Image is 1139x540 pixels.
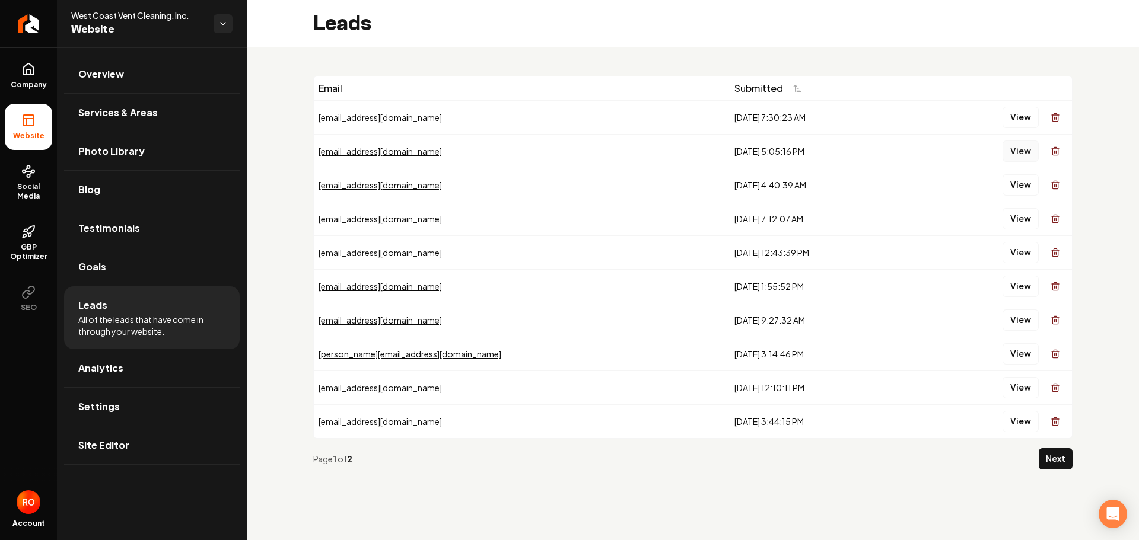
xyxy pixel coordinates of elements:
span: GBP Optimizer [5,242,52,261]
a: Company [5,53,52,99]
a: Site Editor [64,426,240,464]
div: [DATE] 3:44:15 PM [734,416,907,427]
span: Testimonials [78,221,140,235]
a: Services & Areas [64,94,240,132]
div: [EMAIL_ADDRESS][DOMAIN_NAME] [319,382,725,394]
span: Analytics [78,361,123,375]
img: Rebolt Logo [18,14,40,33]
div: [PERSON_NAME][EMAIL_ADDRESS][DOMAIN_NAME] [319,348,725,360]
span: Leads [78,298,107,312]
span: Page [313,453,333,464]
div: Open Intercom Messenger [1099,500,1127,528]
span: All of the leads that have come in through your website. [78,314,225,337]
img: Roberto Osorio [17,490,40,514]
a: Settings [64,388,240,426]
a: Testimonials [64,209,240,247]
a: Blog [64,171,240,209]
div: [DATE] 7:30:23 AM [734,111,907,123]
button: Submitted [734,78,809,99]
span: Settings [78,400,120,414]
span: Blog [78,183,100,197]
button: View [1003,276,1039,297]
span: Photo Library [78,144,145,158]
a: Goals [64,248,240,286]
span: Overview [78,67,124,81]
div: [DATE] 5:05:16 PM [734,145,907,157]
div: [DATE] 12:43:39 PM [734,247,907,258]
div: [DATE] 3:14:46 PM [734,348,907,360]
div: [EMAIL_ADDRESS][DOMAIN_NAME] [319,111,725,123]
button: Open user button [17,490,40,514]
button: View [1003,343,1039,365]
span: Services & Areas [78,106,158,120]
div: [EMAIL_ADDRESS][DOMAIN_NAME] [319,179,725,191]
strong: 1 [333,453,338,464]
div: [DATE] 9:27:32 AM [734,314,907,326]
div: [DATE] 4:40:39 AM [734,179,907,191]
a: Photo Library [64,132,240,170]
a: Overview [64,55,240,93]
button: Next [1039,448,1073,469]
button: View [1003,107,1039,128]
span: SEO [16,303,42,312]
span: Website [8,131,49,140]
div: [EMAIL_ADDRESS][DOMAIN_NAME] [319,314,725,326]
div: [EMAIL_ADDRESS][DOMAIN_NAME] [319,213,725,225]
a: GBP Optimizer [5,215,52,271]
span: Company [6,80,52,90]
div: [DATE] 7:12:07 AM [734,213,907,225]
strong: 2 [347,453,352,464]
span: Submitted [734,81,783,95]
div: [DATE] 1:55:52 PM [734,280,907,292]
div: Email [319,81,725,95]
button: View [1003,309,1039,331]
div: [EMAIL_ADDRESS][DOMAIN_NAME] [319,416,725,427]
button: View [1003,242,1039,263]
button: View [1003,377,1039,398]
div: [EMAIL_ADDRESS][DOMAIN_NAME] [319,280,725,292]
span: Goals [78,260,106,274]
span: Account [12,519,45,528]
a: Analytics [64,349,240,387]
h2: Leads [313,12,371,36]
button: View [1003,174,1039,196]
div: [EMAIL_ADDRESS][DOMAIN_NAME] [319,145,725,157]
a: Social Media [5,155,52,210]
button: View [1003,411,1039,432]
button: View [1003,140,1039,162]
span: West Coast Vent Cleaning, Inc. [71,9,204,21]
span: Social Media [5,182,52,201]
div: [DATE] 12:10:11 PM [734,382,907,394]
button: View [1003,208,1039,229]
div: [EMAIL_ADDRESS][DOMAIN_NAME] [319,247,725,258]
span: Website [71,21,204,38]
span: of [338,453,347,464]
span: Site Editor [78,438,129,452]
button: SEO [5,276,52,322]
